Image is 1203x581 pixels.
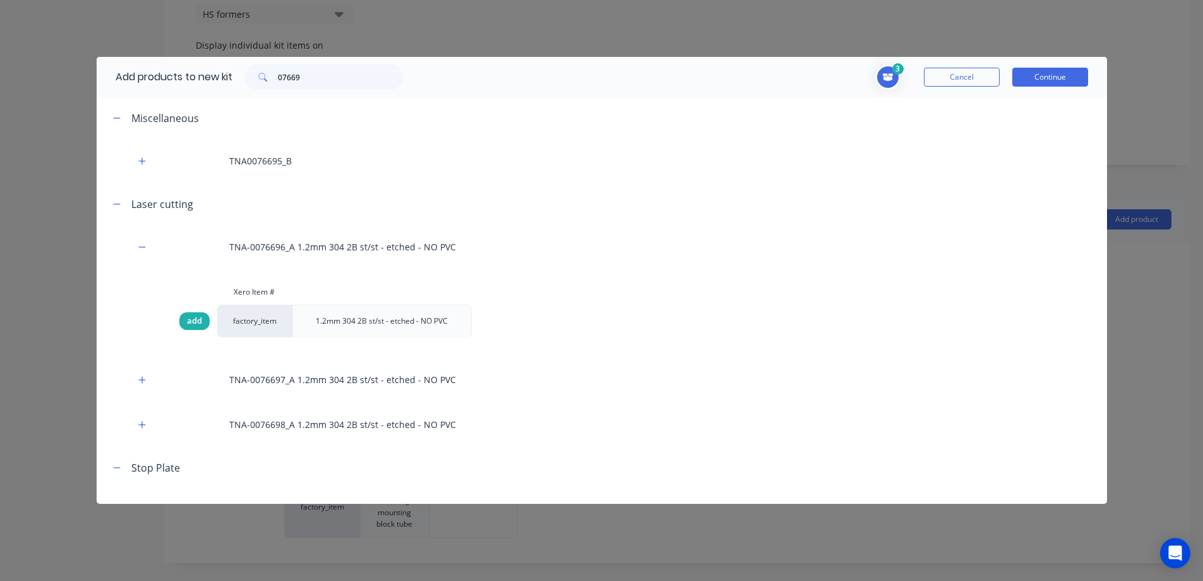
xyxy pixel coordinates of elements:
[924,68,1000,87] button: Cancel
[97,402,1107,447] div: TNA-0076698_A 1.2mm 304 2B st/st - etched - NO PVC
[97,357,1107,402] div: TNA-0076697_A 1.2mm 304 2B st/st - etched - NO PVC
[217,279,292,305] div: Xero Item #
[306,305,458,337] div: 1.2mm 304 2B st/st - etched - NO PVC
[217,305,292,338] div: factory_item
[875,64,905,90] button: Toggle cart dropdown
[187,315,202,327] span: add
[131,197,193,212] div: Laser cutting
[179,312,210,330] div: add
[131,111,199,126] div: Miscellaneous
[97,57,232,97] div: Add products to new kit
[1012,68,1088,87] button: Continue
[97,488,1107,533] div: TNA0076691_A
[1160,538,1190,568] div: Open Intercom Messenger
[131,460,180,475] div: Stop Plate
[892,63,904,75] span: 3
[97,224,1107,269] div: TNA-0076696_A 1.2mm 304 2B st/st - etched - NO PVC
[278,64,403,90] input: Search...
[97,138,1107,183] div: TNA0076695_B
